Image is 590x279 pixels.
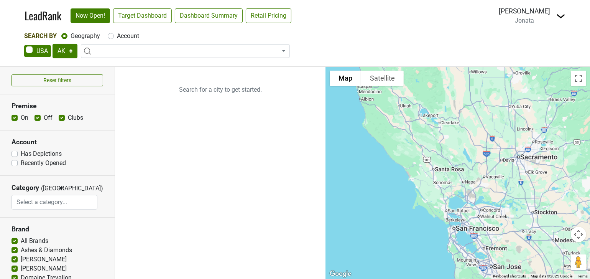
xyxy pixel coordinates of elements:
[25,8,61,24] a: LeadRank
[21,246,72,255] label: Ashes & Diamonds
[12,74,103,86] button: Reset filters
[577,274,588,278] a: Terms (opens in new tab)
[175,8,243,23] a: Dashboard Summary
[71,8,110,23] a: Now Open!
[493,274,526,279] button: Keyboard shortcuts
[21,158,66,168] label: Recently Opened
[499,6,550,16] div: [PERSON_NAME]
[571,227,586,242] button: Map camera controls
[556,12,565,21] img: Dropdown Menu
[515,17,534,24] span: Jonata
[21,255,67,264] label: [PERSON_NAME]
[12,225,103,233] h3: Brand
[113,8,172,23] a: Target Dashboard
[12,138,103,146] h3: Account
[328,269,353,279] a: Open this area in Google Maps (opens a new window)
[12,102,103,110] h3: Premise
[12,184,39,192] h3: Category
[246,8,291,23] a: Retail Pricing
[571,254,586,270] button: Drag Pegman onto the map to open Street View
[328,269,353,279] img: Google
[531,274,572,278] span: Map data ©2025 Google
[58,185,64,192] span: ▼
[44,113,53,122] label: Off
[21,113,28,122] label: On
[21,149,62,158] label: Has Depletions
[330,71,361,86] button: Show street map
[115,67,326,113] p: Search for a city to get started.
[21,264,67,273] label: [PERSON_NAME]
[361,71,404,86] button: Show satellite imagery
[41,184,56,195] span: ([GEOGRAPHIC_DATA])
[71,31,100,41] label: Geography
[68,113,83,122] label: Clubs
[117,31,139,41] label: Account
[21,236,48,246] label: All Brands
[571,71,586,86] button: Toggle fullscreen view
[24,32,57,40] span: Search By
[12,195,97,210] input: Select a category...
